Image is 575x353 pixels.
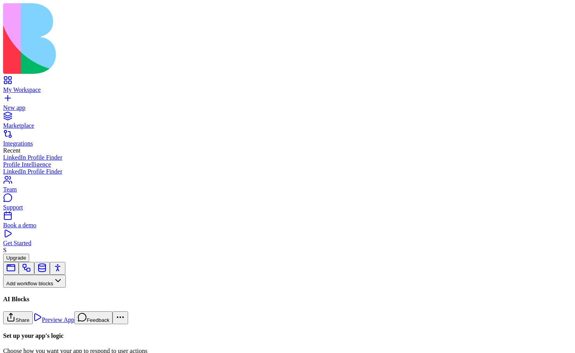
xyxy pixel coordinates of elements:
a: Preview App [33,316,74,323]
div: Integrations [3,140,572,147]
span: S [3,247,7,253]
div: Marketplace [3,122,572,129]
div: Support [3,204,572,211]
a: New app [3,97,572,111]
a: Upgrade [3,254,29,261]
h4: AI Blocks [3,296,572,303]
a: Get Started [3,233,572,247]
a: Team [3,179,572,193]
a: Book a demo [3,215,572,229]
div: My Workspace [3,86,572,93]
a: Integrations [3,133,572,147]
div: New app [3,104,572,111]
div: Get Started [3,240,572,247]
button: Feedback [74,311,113,324]
button: Share [3,311,33,324]
a: Marketplace [3,115,572,129]
a: Profile Intelligence [3,161,572,168]
h4: Set up your app's logic [3,332,572,339]
a: Support [3,197,572,211]
button: Upgrade [3,254,29,262]
div: Team [3,186,572,193]
img: logo [3,3,316,74]
a: My Workspace [3,79,572,93]
button: Add workflow blocks [3,275,66,288]
span: Recent [3,147,20,154]
div: Book a demo [3,222,572,229]
a: LinkedIn Profile Finder [3,154,572,161]
a: LinkedIn Profile Finder [3,168,572,175]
